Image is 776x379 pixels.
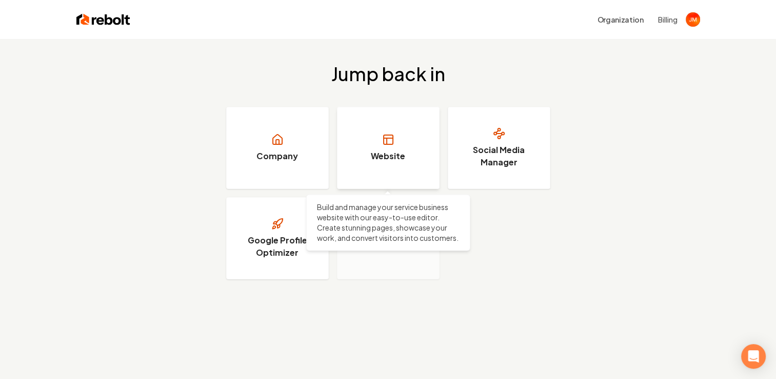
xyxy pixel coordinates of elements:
img: Johnny Martinez [686,12,700,27]
img: Rebolt Logo [76,12,130,27]
button: Open user button [686,12,700,27]
p: Build and manage your service business website with our easy-to-use editor. Create stunning pages... [317,202,460,243]
div: Open Intercom Messenger [741,344,766,369]
a: Google Profile Optimizer [226,197,329,279]
button: Billing [658,14,678,25]
a: Website [337,107,440,189]
h3: Company [256,150,298,162]
h3: Social Media Manager [461,144,538,168]
a: Social Media Manager [448,107,550,189]
button: Organization [591,10,650,29]
a: Company [226,107,329,189]
h2: Jump back in [331,64,445,84]
h3: Website [371,150,405,162]
h3: Google Profile Optimizer [239,234,316,259]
